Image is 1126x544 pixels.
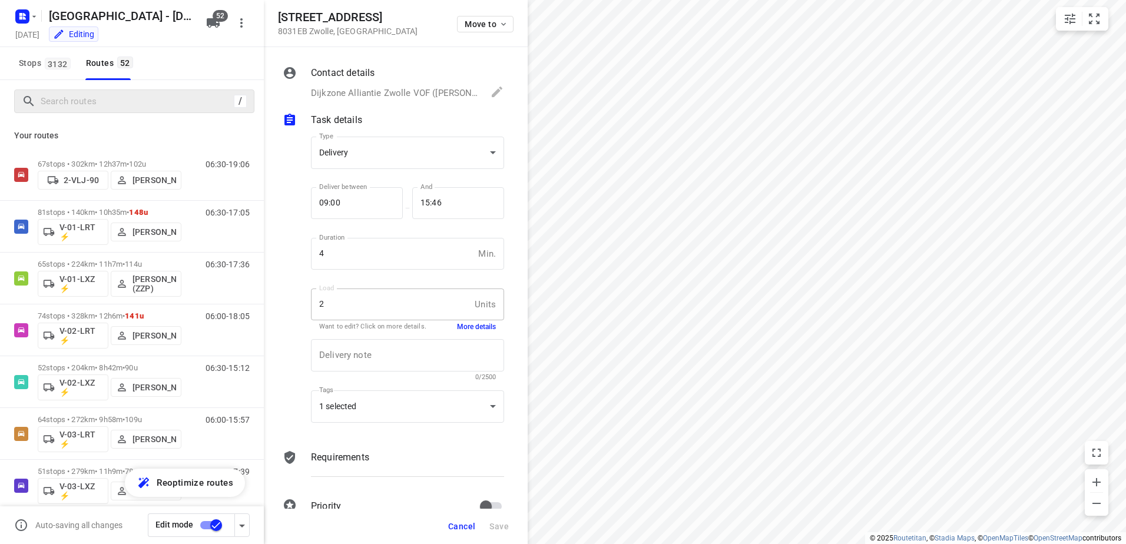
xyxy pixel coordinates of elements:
div: Routes [86,56,137,71]
p: [PERSON_NAME] [133,383,176,392]
button: [PERSON_NAME] [111,430,181,449]
p: Your routes [14,130,250,142]
span: Stops [19,56,74,71]
a: Stadia Maps [935,534,975,542]
span: 52 [117,57,133,68]
p: [PERSON_NAME] (ZZP) [133,274,176,293]
div: / [234,95,247,108]
p: [PERSON_NAME] [133,434,176,444]
div: Delivery [311,137,504,169]
div: Delivery [319,148,485,158]
div: Contact detailsDijkzone Alliantie Zwolle VOF ([PERSON_NAME]), [PHONE_NUMBER], [EMAIL_ADDRESS][DOM... [283,66,504,101]
p: V-01-LRT ⚡ [59,223,103,241]
button: Fit zoom [1082,7,1106,31]
p: 74 stops • 328km • 12h6m [38,311,181,320]
svg: Edit [490,85,504,99]
h5: [DATE] [11,28,44,41]
span: Edit mode [155,520,193,529]
p: V-02-LRT ⚡ [59,326,103,345]
button: V-03-LXZ ⚡ [38,478,108,504]
p: V-03-LRT ⚡ [59,430,103,449]
span: 109u [125,415,142,424]
span: 114u [125,260,142,268]
p: V-01-LXZ ⚡ [59,274,103,293]
p: 06:00-18:05 [206,311,250,321]
p: 67 stops • 302km • 12h37m [38,160,181,168]
p: Auto-saving all changes [35,520,122,530]
p: 06:30-17:36 [206,260,250,269]
button: Map settings [1058,7,1082,31]
span: Cancel [448,522,475,531]
p: Min. [478,247,496,261]
p: [PERSON_NAME] [133,331,176,340]
p: [PERSON_NAME] [133,175,176,185]
div: Requirements [283,450,504,486]
button: [PERSON_NAME] [111,223,181,241]
p: 65 stops • 224km • 11h7m [38,260,181,268]
a: OpenStreetMap [1034,534,1082,542]
span: 141u [125,311,144,320]
p: Requirements [311,450,369,465]
div: 1 selected [311,390,504,423]
p: 06:30-15:12 [206,363,250,373]
p: — [403,204,412,213]
p: Want to edit? Click on more details. [319,322,426,332]
span: 102u [129,160,146,168]
span: 0/2500 [475,373,496,381]
span: 3132 [45,58,71,69]
button: Cancel [443,516,480,537]
span: • [122,260,125,268]
span: 78u [125,467,137,476]
span: • [122,311,125,320]
button: 2-VLJ-90 [38,171,108,190]
button: V-01-LXZ ⚡ [38,271,108,297]
button: V-01-LRT ⚡ [38,219,108,245]
div: small contained button group [1056,7,1108,31]
h5: [GEOGRAPHIC_DATA] - [DATE] [44,6,197,25]
p: Dijkzone Alliantie Zwolle VOF ([PERSON_NAME]), [PHONE_NUMBER], [EMAIL_ADDRESS][DOMAIN_NAME] [311,87,479,100]
p: 64 stops • 272km • 9h58m [38,415,181,424]
div: Driver app settings [235,518,249,532]
button: Reoptimize routes [125,469,245,497]
button: 52 [201,11,225,35]
p: 2-VLJ-90 [64,175,99,185]
p: Contact details [311,66,375,80]
span: 148u [129,208,148,217]
span: Move to [465,19,508,29]
a: Routetitan [893,534,926,542]
div: You are currently in edit mode. [53,28,94,40]
h5: [STREET_ADDRESS] [278,11,418,24]
span: • [122,467,125,476]
p: 8031EB Zwolle , [GEOGRAPHIC_DATA] [278,26,418,36]
p: 06:30-17:39 [206,467,250,476]
button: [PERSON_NAME] (ZZP) [111,271,181,297]
button: [PERSON_NAME] [111,171,181,190]
p: 06:30-19:06 [206,160,250,169]
div: Task details [283,113,504,130]
span: • [127,208,129,217]
p: V-03-LXZ ⚡ [59,482,103,500]
p: 52 stops • 204km • 8h42m [38,363,181,372]
button: V-02-LRT ⚡ [38,323,108,349]
p: Priority [311,499,341,513]
p: 81 stops • 140km • 10h35m [38,208,181,217]
button: More details [457,322,496,332]
span: 90u [125,363,137,372]
button: Move to [457,16,514,32]
p: 06:30-17:05 [206,208,250,217]
button: V-02-LXZ ⚡ [38,374,108,400]
button: [PERSON_NAME] [111,326,181,345]
p: Units [475,298,496,311]
p: V-02-LXZ ⚡ [59,378,103,397]
button: V-03-LRT ⚡ [38,426,108,452]
p: 51 stops • 279km • 11h9m [38,467,181,476]
span: • [122,363,125,372]
p: [PERSON_NAME] [133,227,176,237]
p: Task details [311,113,362,127]
span: • [127,160,129,168]
a: OpenMapTiles [983,534,1028,542]
span: 52 [213,10,228,22]
p: 06:00-15:57 [206,415,250,424]
li: © 2025 , © , © © contributors [870,534,1121,542]
input: Search routes [41,92,234,111]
